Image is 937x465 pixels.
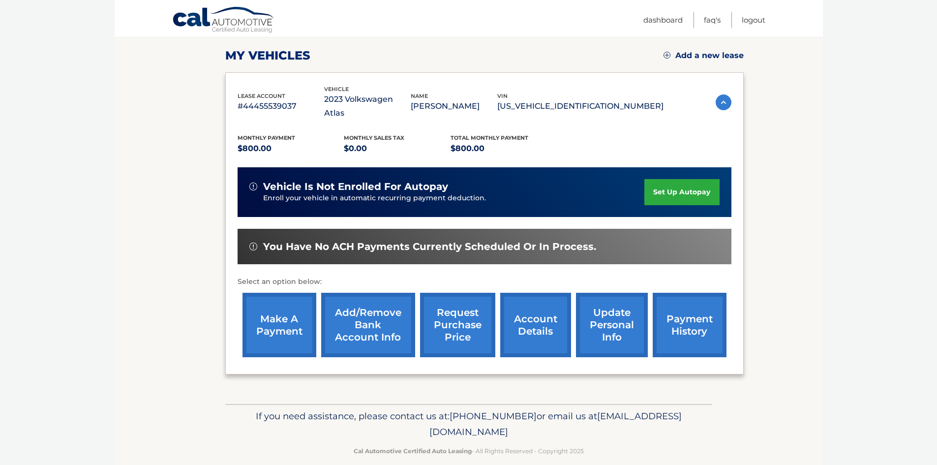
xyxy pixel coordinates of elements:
[324,86,349,93] span: vehicle
[172,6,275,35] a: Cal Automotive
[238,93,285,99] span: lease account
[450,410,537,422] span: [PHONE_NUMBER]
[249,243,257,250] img: alert-white.svg
[429,410,682,437] span: [EMAIL_ADDRESS][DOMAIN_NAME]
[411,99,497,113] p: [PERSON_NAME]
[664,52,670,59] img: add.svg
[225,48,310,63] h2: my vehicles
[500,293,571,357] a: account details
[238,276,731,288] p: Select an option below:
[263,181,448,193] span: vehicle is not enrolled for autopay
[263,193,645,204] p: Enroll your vehicle in automatic recurring payment deduction.
[653,293,726,357] a: payment history
[238,134,295,141] span: Monthly Payment
[644,179,719,205] a: set up autopay
[664,51,744,61] a: Add a new lease
[242,293,316,357] a: make a payment
[742,12,765,28] a: Logout
[324,93,411,120] p: 2023 Volkswagen Atlas
[354,447,472,455] strong: Cal Automotive Certified Auto Leasing
[344,142,451,155] p: $0.00
[643,12,683,28] a: Dashboard
[232,446,706,456] p: - All Rights Reserved - Copyright 2025
[238,99,324,113] p: #44455539037
[497,99,664,113] p: [US_VEHICLE_IDENTIFICATION_NUMBER]
[576,293,648,357] a: update personal info
[249,183,257,190] img: alert-white.svg
[716,94,731,110] img: accordion-active.svg
[411,93,428,99] span: name
[497,93,508,99] span: vin
[420,293,495,357] a: request purchase price
[344,134,404,141] span: Monthly sales Tax
[321,293,415,357] a: Add/Remove bank account info
[704,12,721,28] a: FAQ's
[263,241,596,253] span: You have no ACH payments currently scheduled or in process.
[238,142,344,155] p: $800.00
[451,142,557,155] p: $800.00
[232,408,706,440] p: If you need assistance, please contact us at: or email us at
[451,134,528,141] span: Total Monthly Payment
